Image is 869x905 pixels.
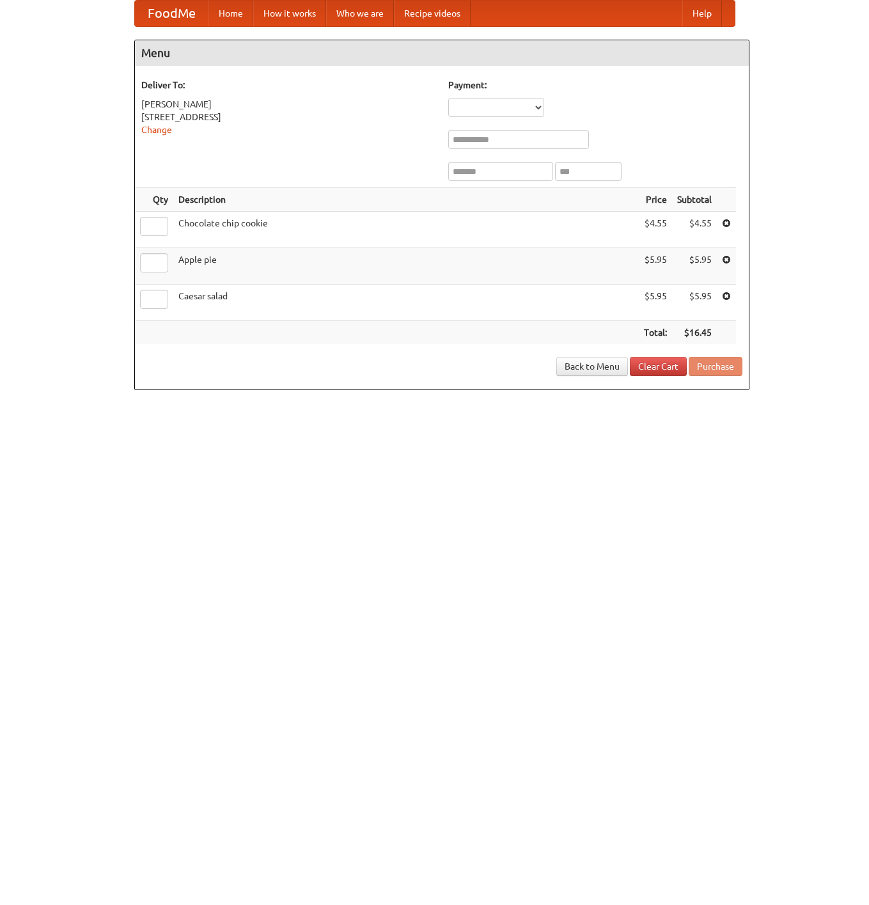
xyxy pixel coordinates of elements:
[141,125,172,135] a: Change
[135,188,173,212] th: Qty
[208,1,253,26] a: Home
[630,357,687,376] a: Clear Cart
[326,1,394,26] a: Who we are
[253,1,326,26] a: How it works
[556,357,628,376] a: Back to Menu
[135,40,749,66] h4: Menu
[672,188,717,212] th: Subtotal
[672,285,717,321] td: $5.95
[173,188,639,212] th: Description
[689,357,742,376] button: Purchase
[639,188,672,212] th: Price
[141,98,435,111] div: [PERSON_NAME]
[672,248,717,285] td: $5.95
[639,248,672,285] td: $5.95
[682,1,722,26] a: Help
[135,1,208,26] a: FoodMe
[448,79,742,91] h5: Payment:
[672,321,717,345] th: $16.45
[173,285,639,321] td: Caesar salad
[141,79,435,91] h5: Deliver To:
[141,111,435,123] div: [STREET_ADDRESS]
[173,248,639,285] td: Apple pie
[394,1,471,26] a: Recipe videos
[672,212,717,248] td: $4.55
[639,321,672,345] th: Total:
[639,285,672,321] td: $5.95
[639,212,672,248] td: $4.55
[173,212,639,248] td: Chocolate chip cookie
